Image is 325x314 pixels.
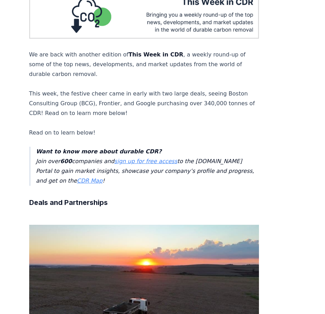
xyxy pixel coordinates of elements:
[36,148,162,155] strong: Want to know more about durable CDR?
[36,148,254,184] em: Join over companies and to the [DOMAIN_NAME] Portal to gain market insights, showcase your compan...
[129,51,184,58] strong: This Week in CDR
[77,177,102,184] a: CDR Map
[29,198,108,207] strong: Deals and Partnerships
[29,50,259,138] p: We are back with another edition of , a weekly round-up of some of the top news, developments, an...
[60,158,72,164] strong: 600
[114,158,177,164] a: sign up for free access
